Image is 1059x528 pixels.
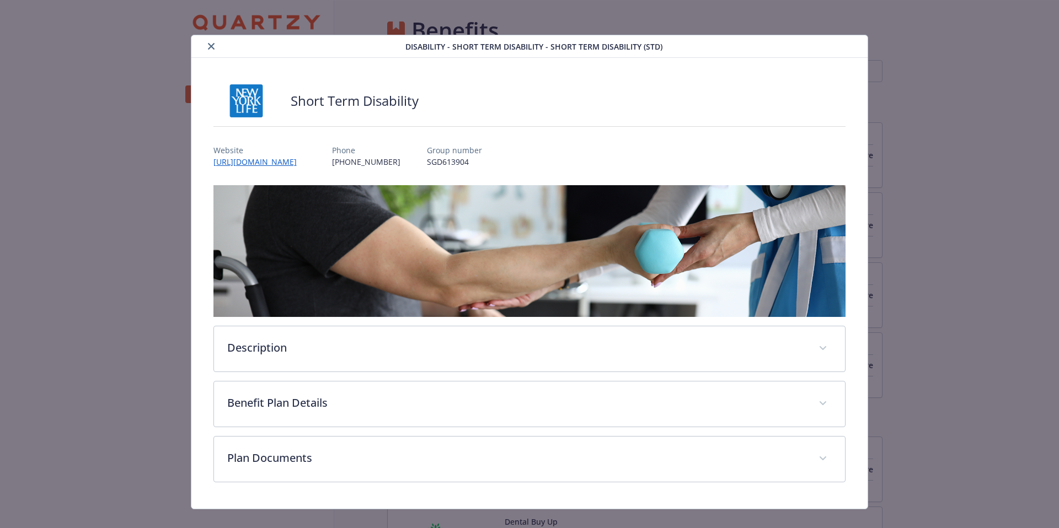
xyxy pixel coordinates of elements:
[214,381,846,427] div: Benefit Plan Details
[227,395,806,411] p: Benefit Plan Details
[205,40,218,53] button: close
[213,84,280,117] img: New York Life Insurance Company
[291,91,419,110] h2: Short Term Disability
[213,157,306,167] a: [URL][DOMAIN_NAME]
[332,156,400,168] p: [PHONE_NUMBER]
[227,340,806,356] p: Description
[427,144,482,156] p: Group number
[213,144,306,156] p: Website
[213,185,846,317] img: banner
[227,450,806,466] p: Plan Documents
[106,35,953,509] div: details for plan Disability - Short Term Disability - Short Term Disability (STD)
[427,156,482,168] p: SGD613904
[405,41,662,52] span: Disability - Short Term Disability - Short Term Disability (STD)
[332,144,400,156] p: Phone
[214,437,846,482] div: Plan Documents
[214,326,846,371] div: Description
